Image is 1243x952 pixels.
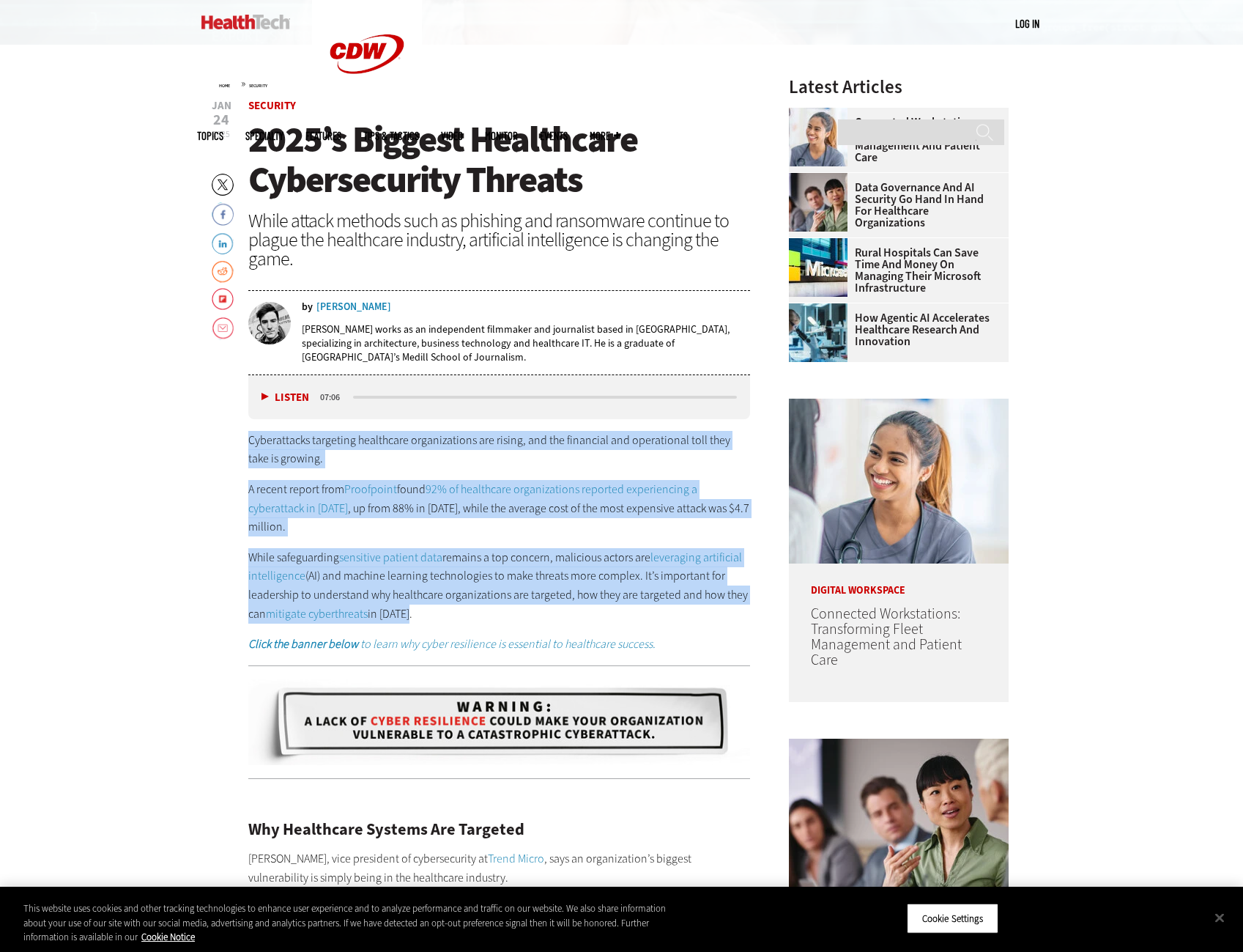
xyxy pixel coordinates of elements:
[266,606,368,621] a: mitigate cyberthreats
[344,481,397,497] a: Proofpoint
[248,480,751,536] p: A recent report from found , up from 88% in [DATE], while the average cost of the most expensive ...
[261,392,309,403] button: Listen
[302,302,313,312] span: by
[789,238,855,250] a: Microsoft building
[248,636,656,652] a: Click the banner below to learn why cyber resilience is essential to healthcare success.
[360,636,656,652] em: to learn why cyber resilience is essential to healthcare success.
[1015,17,1039,30] a: Log in
[1203,901,1236,934] button: Close
[23,901,683,945] div: This website uses cookies and other tracking technologies to enhance user experience and to analy...
[811,604,962,670] a: Connected Workstations: Transforming Fleet Management and Patient Care
[248,636,358,652] strong: Click the banner below
[302,322,751,364] p: [PERSON_NAME] works as an independent filmmaker and journalist based in [GEOGRAPHIC_DATA], specia...
[789,303,847,362] img: scientist looks through microscope in lab
[248,679,751,766] img: x-cyberresillience2-static-2024-na-desktop
[248,431,751,468] p: Cyberattacks targeting healthcare organizations are rising, and the financial and operational tol...
[248,822,751,838] h2: Why Healthcare Systems Are Targeted
[540,130,568,141] a: Events
[201,15,290,29] img: Home
[363,130,419,141] a: Tips & Tactics
[789,739,1009,904] img: woman discusses data governance
[248,481,697,516] a: 92% of healthcare organizations reported experiencing a cyberattack in [DATE]
[789,173,847,232] img: woman discusses data governance
[248,375,751,419] div: media player
[789,247,1000,294] a: Rural Hospitals Can Save Time and Money on Managing Their Microsoft Infrastructure
[789,173,855,185] a: woman discusses data governance
[590,130,620,141] span: More
[248,849,751,887] p: [PERSON_NAME], vice president of cybersecurity at , says an organization’s biggest vulnerability ...
[789,238,847,297] img: Microsoft building
[789,108,855,119] a: nurse smiling at patient
[305,130,341,141] a: Features
[316,302,391,312] a: [PERSON_NAME]
[789,303,855,315] a: scientist looks through microscope in lab
[248,302,291,344] img: nathan eddy
[488,851,544,866] a: Trend Micro
[485,130,518,141] a: MonITor
[312,97,422,112] a: CDW
[789,108,847,166] img: nurse smiling at patient
[318,391,351,404] div: duration
[245,130,283,141] span: Specialty
[907,903,998,934] button: Cookie Settings
[789,564,1009,596] p: Digital Workspace
[441,130,463,141] a: Video
[339,550,442,565] a: sensitive patient data
[248,211,751,268] div: While attack methods such as phishing and ransomware continue to plague the healthcare industry, ...
[789,399,1009,564] img: nurse smiling at patient
[141,931,195,943] a: More information about your privacy
[789,312,1000,347] a: How Agentic AI Accelerates Healthcare Research and Innovation
[197,130,223,141] span: Topics
[789,182,1000,229] a: Data Governance and AI Security Go Hand in Hand for Healthcare Organizations
[248,548,751,623] p: While safeguarding remains a top concern, malicious actors are (AI) and machine learning technolo...
[1015,16,1039,32] div: User menu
